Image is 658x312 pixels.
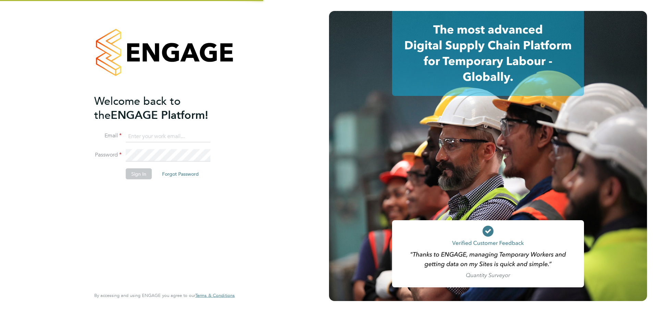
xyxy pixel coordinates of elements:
span: Welcome back to the [94,94,181,122]
h2: ENGAGE Platform! [94,94,228,122]
input: Enter your work email... [126,130,210,142]
button: Sign In [126,169,152,179]
span: Terms & Conditions [195,292,235,298]
span: By accessing and using ENGAGE you agree to our [94,292,235,298]
button: Forgot Password [157,169,204,179]
label: Email [94,132,122,139]
a: Terms & Conditions [195,293,235,298]
label: Password [94,151,122,159]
